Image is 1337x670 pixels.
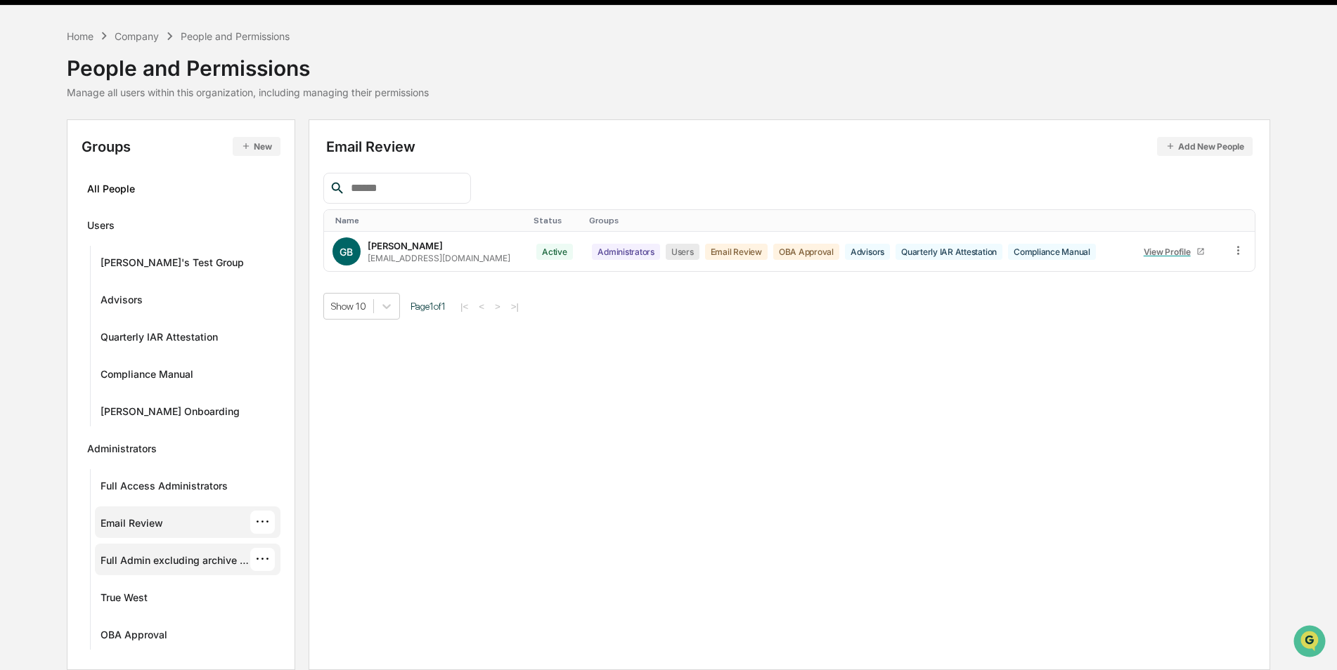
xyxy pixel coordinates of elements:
button: < [474,301,489,313]
div: Groups [82,137,280,156]
span: Page 1 of 1 [411,301,446,312]
div: Manage all users within this organization, including managing their permissions [67,86,429,98]
div: ··· [250,511,275,534]
div: Email Review [101,517,163,534]
div: Toggle SortBy [589,216,1123,225]
div: [PERSON_NAME]'s Test Group [101,256,244,273]
span: Pylon [140,238,170,249]
div: People and Permissions [181,30,290,42]
a: 🔎Data Lookup [8,198,94,223]
div: Toggle SortBy [335,216,522,225]
div: ··· [250,548,275,571]
div: Advisors [845,244,890,260]
div: Email Review [326,137,1253,156]
div: 🗄️ [102,178,113,190]
div: Start new chat [48,107,231,121]
button: |< [456,301,472,313]
div: [PERSON_NAME] [368,240,443,251]
div: [PERSON_NAME] Onboarding [101,405,240,422]
div: All People [87,177,274,200]
div: Compliance Manual [101,368,193,385]
div: Full Admin excluding archive of communications [101,554,250,571]
div: We're available if you need us! [48,121,178,133]
div: Quarterly IAR Attestation [896,244,1002,260]
div: Email Review [705,244,768,260]
button: >| [507,301,523,313]
div: [EMAIL_ADDRESS][DOMAIN_NAME] [368,253,510,263]
a: Powered byPylon [99,237,170,249]
a: 🖐️Preclearance [8,171,96,197]
span: Preclearance [28,177,91,191]
div: Compliance Manual [1008,244,1096,260]
img: 1746055101610-c473b297-6a78-478c-a979-82029cc54cd1 [14,107,39,133]
button: Add New People [1157,137,1253,156]
p: How can we help? [14,29,256,52]
div: Users [666,244,699,260]
div: Quarterly IAR Attestation [101,331,218,348]
div: View Profile [1144,247,1196,257]
span: Data Lookup [28,204,89,218]
button: New [233,137,280,156]
div: Home [67,30,93,42]
div: Administrators [592,244,660,260]
div: Full Access Administrators [101,480,228,497]
div: Active [536,244,573,260]
div: 🔎 [14,205,25,216]
button: > [491,301,505,313]
div: Users [87,219,115,236]
div: True West [101,591,148,608]
div: Toggle SortBy [1135,216,1217,225]
div: Toggle SortBy [1234,216,1249,225]
a: View Profile [1137,241,1210,263]
a: 🗄️Attestations [96,171,180,197]
div: OBA Approval [773,244,839,260]
iframe: Open customer support [1292,624,1330,662]
span: Attestations [116,177,174,191]
button: Start new chat [239,112,256,129]
div: Company [115,30,159,42]
div: Administrators [87,442,157,459]
div: 🖐️ [14,178,25,190]
span: GB [340,246,353,258]
div: OBA Approval [101,629,167,645]
div: Advisors [101,294,143,310]
div: People and Permissions [67,44,429,81]
div: Toggle SortBy [534,216,578,225]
